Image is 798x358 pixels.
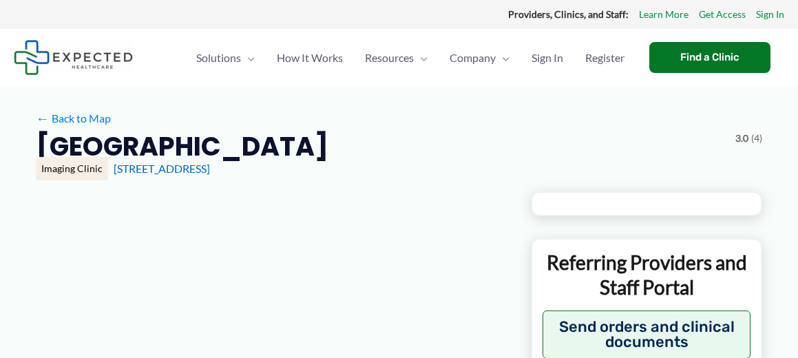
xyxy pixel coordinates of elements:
a: Get Access [699,6,746,23]
p: Referring Providers and Staff Portal [543,250,750,300]
h2: [GEOGRAPHIC_DATA] [36,129,328,163]
a: ResourcesMenu Toggle [354,34,439,82]
a: Sign In [756,6,784,23]
span: Menu Toggle [496,34,510,82]
span: Menu Toggle [241,34,255,82]
span: Sign In [532,34,563,82]
span: Resources [365,34,414,82]
span: Company [450,34,496,82]
strong: Providers, Clinics, and Staff: [508,8,629,20]
span: How It Works [277,34,343,82]
a: [STREET_ADDRESS] [114,162,210,175]
span: 3.0 [735,129,748,147]
a: ←Back to Map [36,108,111,129]
a: CompanyMenu Toggle [439,34,521,82]
span: ← [36,112,49,125]
div: Imaging Clinic [36,157,108,180]
img: Expected Healthcare Logo - side, dark font, small [14,40,133,75]
a: Find a Clinic [649,42,770,73]
span: (4) [751,129,762,147]
span: Register [585,34,624,82]
a: How It Works [266,34,354,82]
span: Menu Toggle [414,34,428,82]
a: Register [574,34,636,82]
a: SolutionsMenu Toggle [185,34,266,82]
a: Sign In [521,34,574,82]
a: Learn More [639,6,689,23]
nav: Primary Site Navigation [185,34,636,82]
span: Solutions [196,34,241,82]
